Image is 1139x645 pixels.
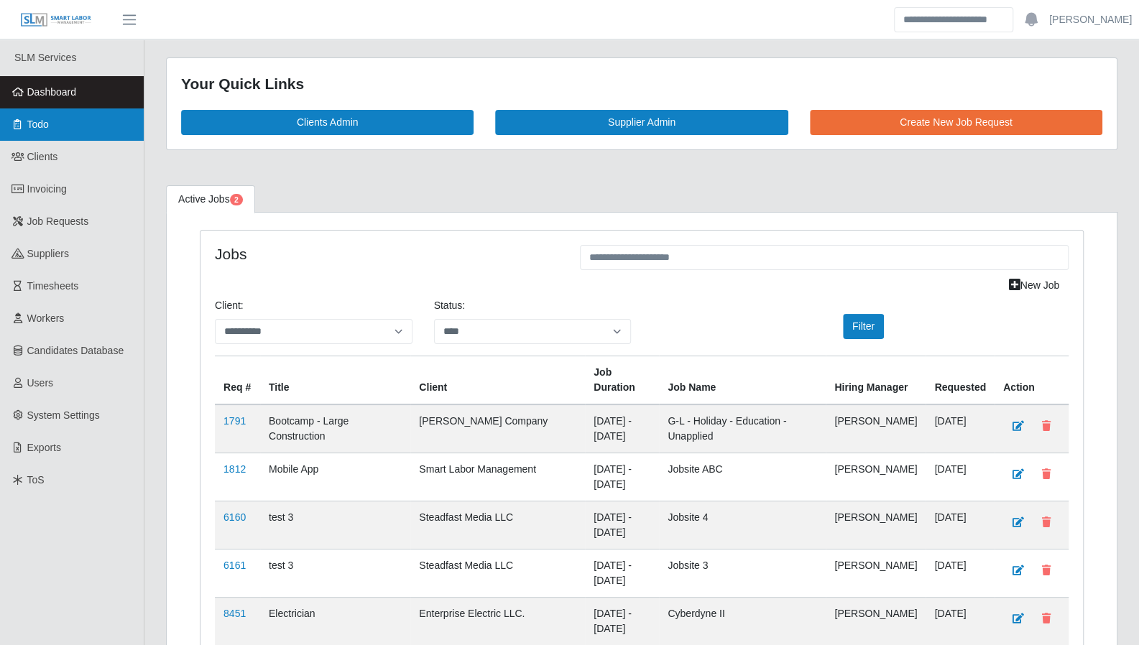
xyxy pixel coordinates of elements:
span: Job Requests [27,215,89,227]
span: Exports [27,442,61,453]
td: [DATE] - [DATE] [585,453,659,501]
td: [PERSON_NAME] [826,453,926,501]
a: 8451 [223,608,246,619]
td: Electrician [260,597,410,645]
span: System Settings [27,409,100,421]
span: Invoicing [27,183,67,195]
td: [PERSON_NAME] [826,404,926,453]
label: Client: [215,298,244,313]
span: Suppliers [27,248,69,259]
th: Requested [926,356,995,404]
span: Users [27,377,54,389]
th: Job Name [659,356,826,404]
td: [PERSON_NAME] [826,501,926,549]
th: Hiring Manager [826,356,926,404]
td: [DATE] [926,501,995,549]
input: Search [894,7,1013,32]
th: Req # [215,356,260,404]
td: [DATE] [926,404,995,453]
span: ToS [27,474,45,486]
a: 6161 [223,560,246,571]
span: Timesheets [27,280,79,292]
td: [PERSON_NAME] [826,549,926,597]
span: Workers [27,312,65,324]
td: Jobsite ABC [659,453,826,501]
button: Filter [843,314,884,339]
a: 6160 [223,511,246,523]
div: Your Quick Links [181,73,1102,96]
a: Clients Admin [181,110,474,135]
a: New Job [1000,273,1069,298]
td: Mobile App [260,453,410,501]
td: [DATE] - [DATE] [585,404,659,453]
td: Steadfast Media LLC [410,501,585,549]
span: Pending Jobs [230,194,243,205]
a: 1812 [223,463,246,475]
td: [PERSON_NAME] Company [410,404,585,453]
td: Bootcamp - Large Construction [260,404,410,453]
td: Enterprise Electric LLC. [410,597,585,645]
td: test 3 [260,501,410,549]
td: test 3 [260,549,410,597]
th: Action [995,356,1069,404]
img: SLM Logo [20,12,92,28]
td: G-L - Holiday - Education - Unapplied [659,404,826,453]
th: Job Duration [585,356,659,404]
td: [DATE] - [DATE] [585,597,659,645]
th: Title [260,356,410,404]
td: [DATE] - [DATE] [585,501,659,549]
td: [DATE] [926,597,995,645]
span: Todo [27,119,49,130]
a: Active Jobs [166,185,255,213]
td: Smart Labor Management [410,453,585,501]
a: Supplier Admin [495,110,788,135]
a: [PERSON_NAME] [1049,12,1132,27]
label: Status: [434,298,466,313]
th: Client [410,356,585,404]
span: Clients [27,151,58,162]
span: Dashboard [27,86,77,98]
h4: Jobs [215,245,558,263]
td: Steadfast Media LLC [410,549,585,597]
span: SLM Services [14,52,76,63]
td: Jobsite 3 [659,549,826,597]
td: [PERSON_NAME] [826,597,926,645]
td: [DATE] [926,549,995,597]
a: 1791 [223,415,246,427]
span: Candidates Database [27,345,124,356]
td: Cyberdyne II [659,597,826,645]
td: [DATE] [926,453,995,501]
a: Create New Job Request [810,110,1102,135]
td: Jobsite 4 [659,501,826,549]
td: [DATE] - [DATE] [585,549,659,597]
